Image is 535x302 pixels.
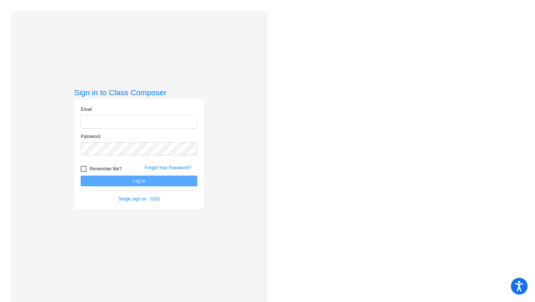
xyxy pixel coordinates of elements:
[81,176,197,186] button: Log In
[81,133,100,140] label: Password
[81,106,92,113] label: Email
[119,196,160,202] a: Single sign on - SSO
[74,88,204,97] h3: Sign in to Class Composer
[90,164,121,173] span: Remember Me?
[145,165,191,170] a: Forgot Your Password?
